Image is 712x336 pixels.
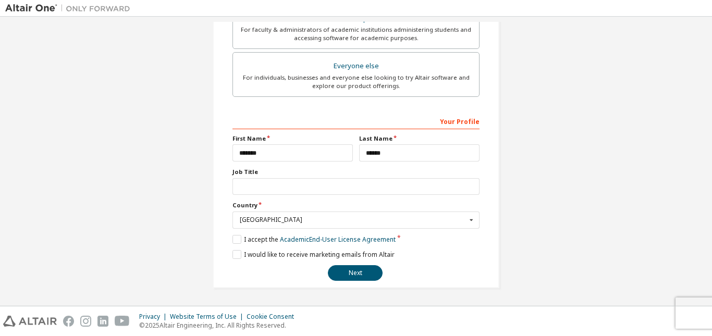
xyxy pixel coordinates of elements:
[239,26,473,42] div: For faculty & administrators of academic institutions administering students and accessing softwa...
[280,235,396,244] a: Academic End-User License Agreement
[232,134,353,143] label: First Name
[232,113,480,129] div: Your Profile
[239,73,473,90] div: For individuals, businesses and everyone else looking to try Altair software and explore our prod...
[170,313,247,321] div: Website Terms of Use
[139,313,170,321] div: Privacy
[97,316,108,327] img: linkedin.svg
[232,201,480,209] label: Country
[328,265,383,281] button: Next
[240,217,467,223] div: [GEOGRAPHIC_DATA]
[239,59,473,73] div: Everyone else
[247,313,300,321] div: Cookie Consent
[63,316,74,327] img: facebook.svg
[232,250,395,259] label: I would like to receive marketing emails from Altair
[232,168,480,176] label: Job Title
[359,134,480,143] label: Last Name
[139,321,300,330] p: © 2025 Altair Engineering, Inc. All Rights Reserved.
[232,235,396,244] label: I accept the
[80,316,91,327] img: instagram.svg
[115,316,130,327] img: youtube.svg
[3,316,57,327] img: altair_logo.svg
[5,3,136,14] img: Altair One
